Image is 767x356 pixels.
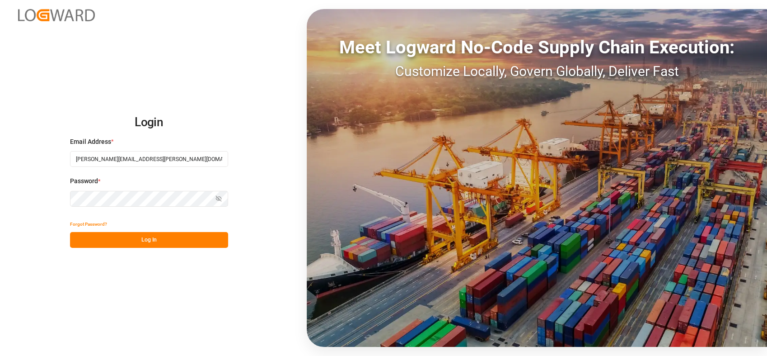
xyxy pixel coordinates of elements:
[307,34,767,61] div: Meet Logward No-Code Supply Chain Execution:
[70,216,107,232] button: Forgot Password?
[70,108,228,137] h2: Login
[70,151,228,167] input: Enter your email
[70,137,111,147] span: Email Address
[70,232,228,248] button: Log In
[307,61,767,81] div: Customize Locally, Govern Globally, Deliver Fast
[18,9,95,21] img: Logward_new_orange.png
[70,176,98,186] span: Password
